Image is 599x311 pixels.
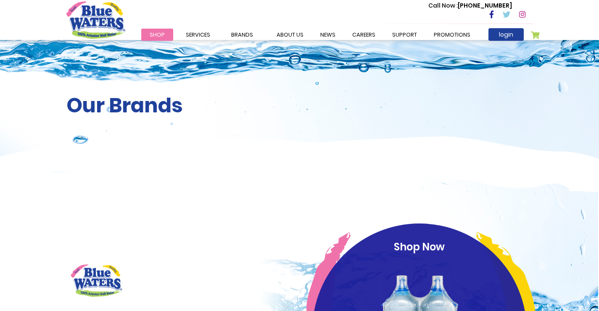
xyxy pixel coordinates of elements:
[428,1,458,10] span: Call Now :
[231,31,253,39] span: Brands
[66,260,127,301] img: brand logo
[344,29,384,41] a: careers
[66,1,125,38] a: store logo
[66,93,533,118] h2: Our Brands
[268,29,312,41] a: about us
[186,31,210,39] span: Services
[150,31,165,39] span: Shop
[488,28,524,41] a: login
[384,29,425,41] a: support
[428,1,512,10] p: [PHONE_NUMBER]
[328,239,511,255] p: Shop Now
[312,29,344,41] a: News
[425,29,479,41] a: Promotions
